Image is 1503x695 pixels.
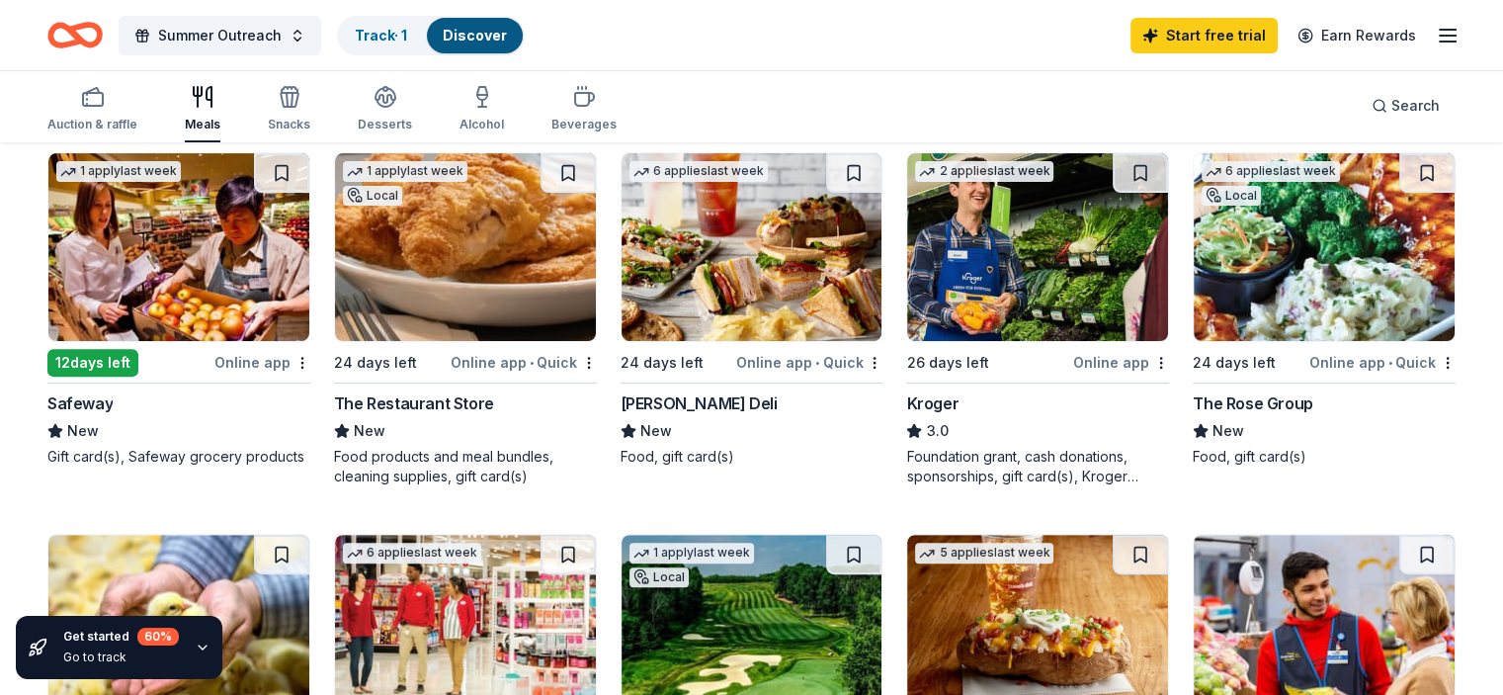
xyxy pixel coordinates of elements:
a: Image for The Rose Group6 applieslast weekLocal24 days leftOnline app•QuickThe Rose GroupNewFood,... [1193,152,1456,467]
button: Snacks [268,77,310,142]
div: Local [1202,186,1261,206]
span: New [67,419,99,443]
div: 1 apply last week [56,161,181,182]
img: Image for The Restaurant Store [335,153,596,341]
span: Search [1391,94,1440,118]
div: Food products and meal bundles, cleaning supplies, gift card(s) [334,447,597,486]
a: Track· 1 [355,27,407,43]
div: Kroger [906,391,959,415]
span: New [640,419,672,443]
a: Earn Rewards [1286,18,1428,53]
img: Image for Kroger [907,153,1168,341]
span: Summer Outreach [158,24,282,47]
div: Online app [214,350,310,375]
div: 6 applies last week [343,543,481,564]
div: 6 applies last week [1202,161,1340,182]
button: Desserts [358,77,412,142]
a: Home [47,12,103,58]
span: • [530,355,534,371]
a: Start free trial [1130,18,1278,53]
div: 5 applies last week [915,543,1053,564]
img: Image for The Rose Group [1194,153,1455,341]
img: Image for Safeway [48,153,309,341]
span: • [815,355,819,371]
a: Image for Safeway1 applylast week12days leftOnline appSafewayNewGift card(s), Safeway grocery pro... [47,152,310,467]
button: Summer Outreach [119,16,321,55]
div: Local [343,186,402,206]
img: Image for McAlister's Deli [622,153,882,341]
span: New [354,419,385,443]
div: Auction & raffle [47,117,137,132]
span: 3.0 [926,419,948,443]
div: Online app Quick [1309,350,1456,375]
span: • [1388,355,1392,371]
div: Food, gift card(s) [621,447,883,467]
div: Meals [185,117,220,132]
div: 24 days left [621,351,704,375]
div: Local [629,567,689,587]
div: Desserts [358,117,412,132]
button: Alcohol [459,77,504,142]
div: 6 applies last week [629,161,768,182]
div: 12 days left [47,349,138,377]
div: The Restaurant Store [334,391,494,415]
a: Discover [443,27,507,43]
div: Online app [1073,350,1169,375]
div: 24 days left [334,351,417,375]
div: Beverages [551,117,617,132]
span: New [1212,419,1244,443]
div: Snacks [268,117,310,132]
div: Safeway [47,391,113,415]
div: The Rose Group [1193,391,1312,415]
div: 24 days left [1193,351,1276,375]
div: Online app Quick [451,350,597,375]
a: Image for The Restaurant Store1 applylast weekLocal24 days leftOnline app•QuickThe Restaurant Sto... [334,152,597,486]
div: [PERSON_NAME] Deli [621,391,778,415]
button: Meals [185,77,220,142]
div: Gift card(s), Safeway grocery products [47,447,310,467]
div: Get started [63,628,179,646]
a: Image for Kroger2 applieslast week26 days leftOnline appKroger3.0Foundation grant, cash donations... [906,152,1169,486]
div: 1 apply last week [629,543,754,564]
div: 60 % [137,628,179,646]
div: Online app Quick [736,350,882,375]
div: Alcohol [459,117,504,132]
button: Auction & raffle [47,77,137,142]
div: Food, gift card(s) [1193,447,1456,467]
div: 1 apply last week [343,161,467,182]
div: 2 applies last week [915,161,1053,182]
div: Foundation grant, cash donations, sponsorships, gift card(s), Kroger products [906,447,1169,486]
button: Beverages [551,77,617,142]
a: Image for McAlister's Deli6 applieslast week24 days leftOnline app•Quick[PERSON_NAME] DeliNewFood... [621,152,883,467]
button: Search [1356,86,1456,126]
div: 26 days left [906,351,988,375]
div: Go to track [63,650,179,665]
button: Track· 1Discover [337,16,525,55]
